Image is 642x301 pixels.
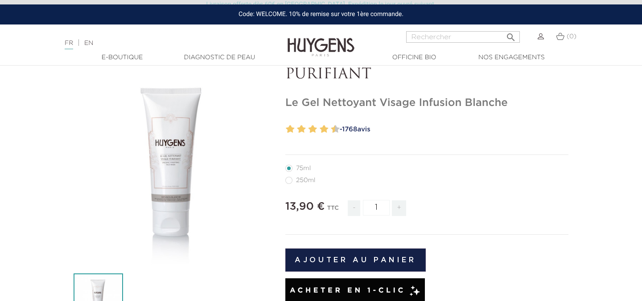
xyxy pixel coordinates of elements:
span: - [348,200,360,216]
div: TTC [327,199,339,223]
button: Ajouter au panier [285,248,426,272]
a: FR [65,40,73,49]
button:  [503,28,519,41]
div: | [60,38,261,49]
input: Rechercher [406,31,520,43]
a: Nos engagements [467,53,556,62]
a: E-Boutique [78,53,167,62]
label: 9 [329,123,332,136]
input: Quantité [363,200,390,216]
label: 2 [288,123,295,136]
span: (0) [567,33,576,40]
i:  [506,29,516,40]
span: 13,90 € [285,201,325,212]
label: 8 [321,123,328,136]
span: 1768 [342,126,357,133]
label: 250ml [285,177,326,184]
a: Diagnostic de peau [175,53,264,62]
label: 7 [318,123,321,136]
label: 5 [307,123,310,136]
h1: Le Gel Nettoyant Visage Infusion Blanche [285,97,568,110]
a: EN [84,40,93,46]
label: 4 [299,123,306,136]
label: 6 [310,123,317,136]
a: -1768avis [337,123,568,136]
a: Officine Bio [370,53,459,62]
label: 1 [284,123,287,136]
label: 75ml [285,165,321,172]
span: + [392,200,406,216]
img: Huygens [288,24,354,58]
label: 3 [295,123,298,136]
label: 10 [333,123,340,136]
p: PURIFIANT [285,66,568,83]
